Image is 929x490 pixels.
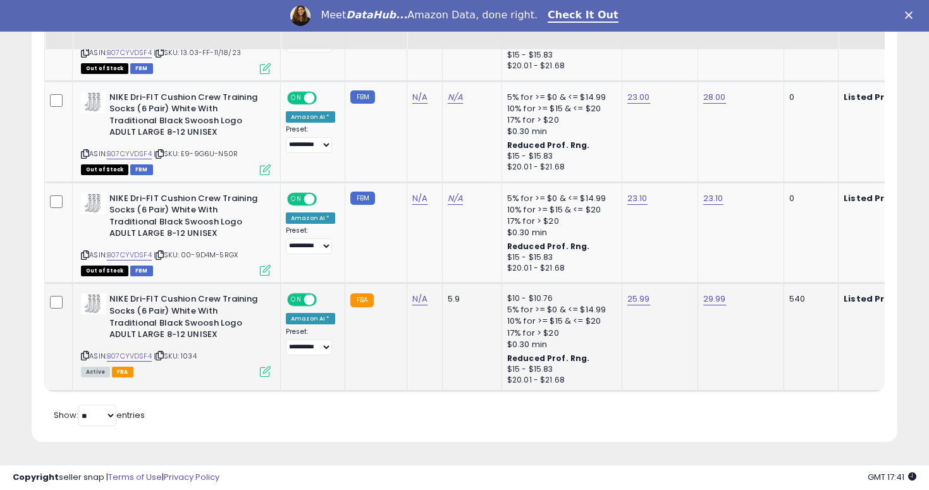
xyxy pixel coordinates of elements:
[548,9,618,23] a: Check It Out
[13,471,59,483] strong: Copyright
[107,149,152,159] a: B07CYVDSF4
[315,92,335,103] span: OFF
[412,293,428,305] a: N/A
[81,63,128,74] span: All listings that are currently out of stock and unavailable for purchase on Amazon
[412,192,428,205] a: N/A
[507,61,612,71] div: $20.01 - $21.68
[286,226,335,255] div: Preset:
[507,103,612,114] div: 10% for >= $15 & <= $20
[54,409,145,421] span: Show: entries
[844,91,901,103] b: Listed Price:
[507,204,612,216] div: 10% for >= $15 & <= $20
[81,293,271,376] div: ASIN:
[288,92,304,103] span: ON
[112,367,133,377] span: FBA
[107,47,152,58] a: B07CYVDSF4
[130,164,153,175] span: FBM
[81,193,271,275] div: ASIN:
[154,47,241,58] span: | SKU: 13.03-FF-11/18/23
[507,92,612,103] div: 5% for >= $0 & <= $14.99
[81,92,106,113] img: 31yiWDNF62L._SL40_.jpg
[507,375,612,386] div: $20.01 - $21.68
[81,293,106,314] img: 31yiWDNF62L._SL40_.jpg
[507,151,612,162] div: $15 - $15.83
[81,367,110,377] span: All listings currently available for purchase on Amazon
[315,295,335,305] span: OFF
[107,351,152,362] a: B07CYVDSF4
[109,193,263,243] b: NIKE Dri-FIT Cushion Crew Training Socks (6 Pair) White With Traditional Black Swoosh Logo ADULT ...
[868,471,916,483] span: 2025-10-6 17:41 GMT
[13,472,219,484] div: seller snap | |
[507,114,612,126] div: 17% for > $20
[81,164,128,175] span: All listings that are currently out of stock and unavailable for purchase on Amazon
[412,91,428,104] a: N/A
[81,266,128,276] span: All listings that are currently out of stock and unavailable for purchase on Amazon
[703,91,726,104] a: 28.00
[627,91,650,104] a: 23.00
[321,9,538,21] div: Meet Amazon Data, done right.
[507,339,612,350] div: $0.30 min
[286,313,335,324] div: Amazon AI *
[507,50,612,61] div: $15 - $15.83
[286,212,335,224] div: Amazon AI *
[164,471,219,483] a: Privacy Policy
[288,193,304,204] span: ON
[507,241,590,252] b: Reduced Prof. Rng.
[286,125,335,154] div: Preset:
[154,149,238,159] span: | SKU: E9-9G6U-N50R
[290,6,311,26] img: Profile image for Georgie
[130,266,153,276] span: FBM
[507,193,612,204] div: 5% for >= $0 & <= $14.99
[108,471,162,483] a: Terms of Use
[448,91,463,104] a: N/A
[507,126,612,137] div: $0.30 min
[507,216,612,227] div: 17% for > $20
[350,293,374,307] small: FBA
[288,295,304,305] span: ON
[844,192,901,204] b: Listed Price:
[350,90,375,104] small: FBM
[507,293,612,304] div: $10 - $10.76
[905,11,918,19] div: Close
[107,250,152,260] a: B07CYVDSF4
[507,227,612,238] div: $0.30 min
[507,252,612,263] div: $15 - $15.83
[81,92,271,174] div: ASIN:
[448,192,463,205] a: N/A
[703,293,726,305] a: 29.99
[346,9,407,21] i: DataHub...
[154,351,197,361] span: | SKU: 1034
[350,192,375,205] small: FBM
[507,353,590,364] b: Reduced Prof. Rng.
[81,193,106,214] img: 31yiWDNF62L._SL40_.jpg
[844,293,901,305] b: Listed Price:
[507,315,612,327] div: 10% for >= $15 & <= $20
[507,140,590,150] b: Reduced Prof. Rng.
[507,304,612,315] div: 5% for >= $0 & <= $14.99
[507,364,612,375] div: $15 - $15.83
[507,263,612,274] div: $20.01 - $21.68
[286,328,335,356] div: Preset:
[286,111,335,123] div: Amazon AI *
[627,293,650,305] a: 25.99
[154,250,238,260] span: | SKU: 00-9D4M-5RGX
[627,192,648,205] a: 23.10
[448,293,492,305] div: 5.9
[789,293,828,305] div: 540
[315,193,335,204] span: OFF
[703,192,723,205] a: 23.10
[789,193,828,204] div: 0
[507,328,612,339] div: 17% for > $20
[109,92,263,142] b: NIKE Dri-FIT Cushion Crew Training Socks (6 Pair) White With Traditional Black Swoosh Logo ADULT ...
[130,63,153,74] span: FBM
[789,92,828,103] div: 0
[507,162,612,173] div: $20.01 - $21.68
[109,293,263,343] b: NIKE Dri-FIT Cushion Crew Training Socks (6 Pair) White With Traditional Black Swoosh Logo ADULT ...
